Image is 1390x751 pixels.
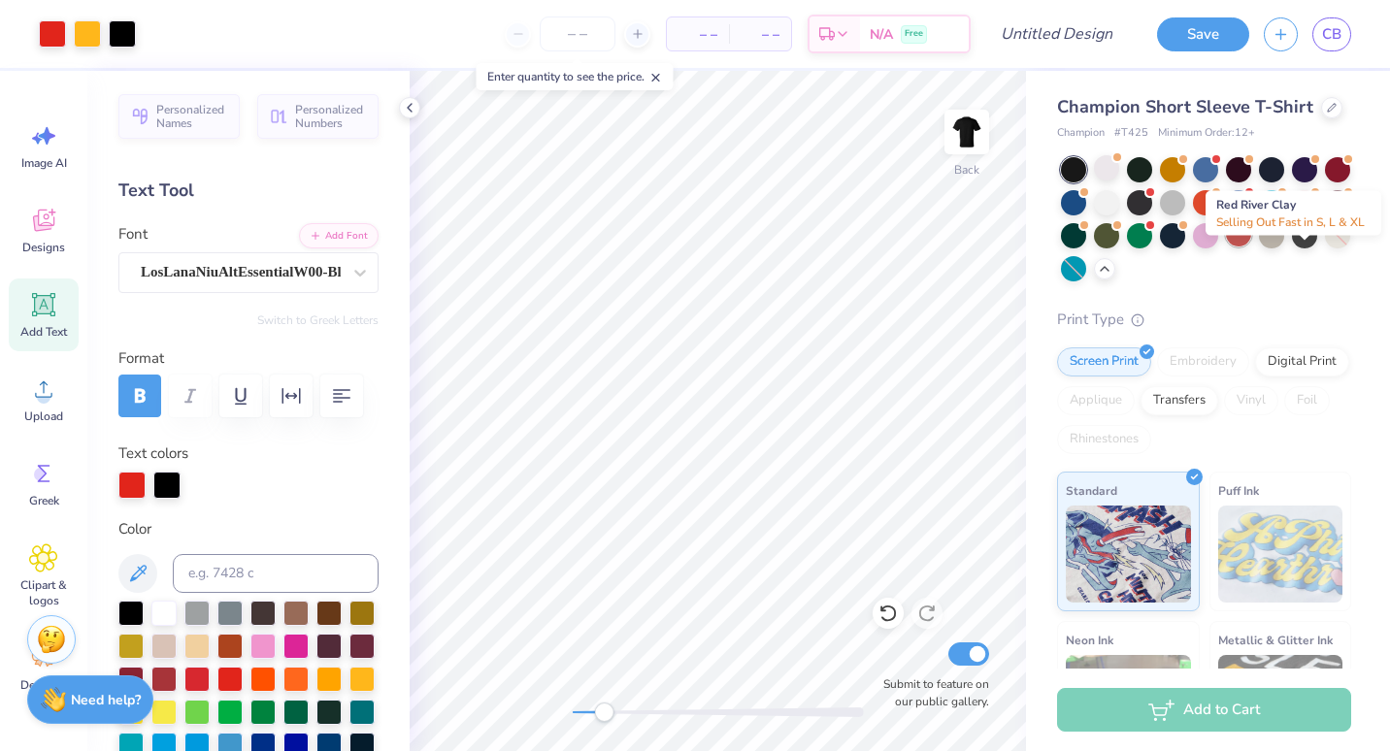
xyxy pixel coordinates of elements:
span: Champion Short Sleeve T-Shirt [1057,95,1313,118]
span: Upload [24,408,63,424]
span: Champion [1057,125,1105,142]
span: Free [905,27,923,41]
img: Puff Ink [1218,506,1343,603]
span: Image AI [21,155,67,171]
span: Add Text [20,324,67,340]
div: Print Type [1057,309,1351,331]
div: Screen Print [1057,347,1151,376]
span: # T425 [1114,125,1148,142]
span: Clipart & logos [12,577,76,608]
span: Designs [22,240,65,255]
div: Red River Clay [1206,191,1381,236]
div: Digital Print [1255,347,1349,376]
span: Personalized Numbers [295,103,367,130]
label: Text colors [118,442,188,465]
label: Format [118,347,379,370]
span: – – [678,24,717,45]
div: Enter quantity to see the price. [477,63,674,90]
span: Metallic & Glitter Ink [1218,630,1333,650]
span: – – [741,24,779,45]
span: Minimum Order: 12 + [1158,125,1255,142]
span: Standard [1066,480,1117,501]
div: Vinyl [1224,386,1278,415]
input: – – [540,16,615,51]
input: Untitled Design [985,15,1128,53]
span: N/A [870,24,893,45]
button: Switch to Greek Letters [257,312,379,328]
div: Foil [1284,386,1330,415]
a: CB [1312,17,1351,51]
span: Personalized Names [156,103,228,130]
span: CB [1322,23,1341,46]
span: Decorate [20,677,67,693]
button: Add Font [299,223,379,248]
div: Transfers [1141,386,1218,415]
div: Embroidery [1157,347,1249,376]
span: Selling Out Fast in S, L & XL [1216,214,1365,230]
img: Standard [1066,506,1191,603]
button: Personalized Numbers [257,94,379,139]
div: Applique [1057,386,1135,415]
img: Back [947,113,986,151]
label: Color [118,518,379,540]
button: Personalized Names [118,94,240,139]
input: e.g. 7428 c [173,554,379,593]
span: Greek [29,493,59,508]
div: Accessibility label [594,702,613,722]
div: Text Tool [118,178,379,204]
label: Submit to feature on our public gallery. [873,675,989,710]
div: Back [954,161,979,179]
div: Rhinestones [1057,425,1151,454]
strong: Need help? [71,691,141,709]
label: Font [118,223,148,245]
button: Save [1157,17,1249,51]
span: Neon Ink [1066,630,1113,650]
span: Puff Ink [1218,480,1259,501]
